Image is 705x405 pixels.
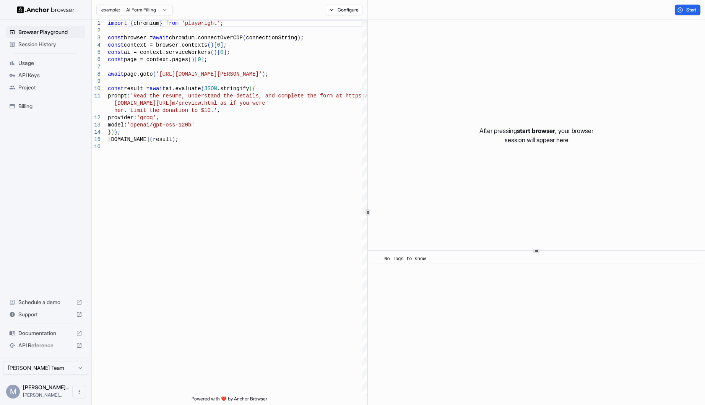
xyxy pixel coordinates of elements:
[18,311,73,318] span: Support
[92,143,101,151] div: 16
[217,86,249,92] span: .stringify
[18,102,82,110] span: Billing
[6,69,85,81] div: API Keys
[92,122,101,129] div: 13
[124,57,188,63] span: page = context.pages
[92,49,101,56] div: 5
[124,71,153,77] span: page.goto
[6,100,85,112] div: Billing
[92,78,101,85] div: 9
[108,71,124,77] span: await
[130,93,291,99] span: 'Read the resume, understand the details, and comp
[243,35,246,41] span: (
[108,136,149,143] span: [DOMAIN_NAME]
[108,20,127,26] span: import
[166,86,201,92] span: ai.evaluate
[92,63,101,71] div: 7
[192,396,267,405] span: Powered with ❤️ by Anchor Browser
[92,136,101,143] div: 15
[114,100,172,106] span: [DOMAIN_NAME][URL]
[108,129,111,135] span: }
[114,107,217,113] span: her. Limit the donation to $10.'
[92,71,101,78] div: 8
[72,385,86,399] button: Open menu
[108,93,130,99] span: prompt:
[130,20,133,26] span: {
[198,57,201,63] span: 0
[124,42,207,48] span: context = browser.contexts
[291,93,371,99] span: lete the form at https://
[159,20,162,26] span: }
[214,49,217,55] span: )
[124,86,149,92] span: result =
[18,298,73,306] span: Schedule a demo
[18,329,73,337] span: Documentation
[201,86,204,92] span: (
[217,107,220,113] span: ,
[517,127,555,134] span: start browser
[18,59,82,67] span: Usage
[18,28,82,36] span: Browser Playground
[18,71,82,79] span: API Keys
[220,20,223,26] span: ;
[6,38,85,50] div: Session History
[686,7,697,13] span: Start
[375,255,378,263] span: ​
[23,384,69,390] span: Matthew Shepherd
[188,57,191,63] span: (
[211,49,214,55] span: (
[172,100,265,106] span: m/preview.html as if you were
[211,42,214,48] span: )
[182,20,220,26] span: 'playwright'
[301,35,304,41] span: ;
[6,308,85,321] div: Support
[220,42,223,48] span: ]
[117,129,120,135] span: ;
[156,115,159,121] span: ,
[153,71,156,77] span: (
[153,35,169,41] span: await
[195,57,198,63] span: [
[172,136,175,143] span: )
[6,81,85,94] div: Project
[108,86,124,92] span: const
[149,136,153,143] span: (
[201,57,204,63] span: ]
[169,35,243,41] span: chromium.connectOverCDP
[6,339,85,352] div: API Reference
[108,115,137,121] span: provider:
[6,296,85,308] div: Schedule a demo
[124,49,211,55] span: ai = context.serviceWorkers
[227,49,230,55] span: ;
[124,35,153,41] span: browser =
[214,42,217,48] span: [
[92,92,101,100] div: 11
[191,57,194,63] span: )
[153,136,172,143] span: result
[6,57,85,69] div: Usage
[92,42,101,49] div: 4
[92,85,101,92] div: 10
[217,49,220,55] span: [
[220,49,223,55] span: 0
[6,26,85,38] div: Browser Playground
[297,35,301,41] span: )
[6,385,20,399] div: M
[18,342,73,349] span: API Reference
[108,122,127,128] span: model:
[384,256,426,262] span: No logs to show
[204,57,207,63] span: ;
[92,27,101,34] div: 2
[92,114,101,122] div: 12
[207,42,210,48] span: (
[108,42,124,48] span: const
[217,42,220,48] span: 0
[137,115,156,121] span: 'groq'
[18,84,82,91] span: Project
[101,7,120,13] span: example:
[204,86,217,92] span: JSON
[108,35,124,41] span: const
[92,34,101,42] div: 3
[252,86,255,92] span: {
[108,49,124,55] span: const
